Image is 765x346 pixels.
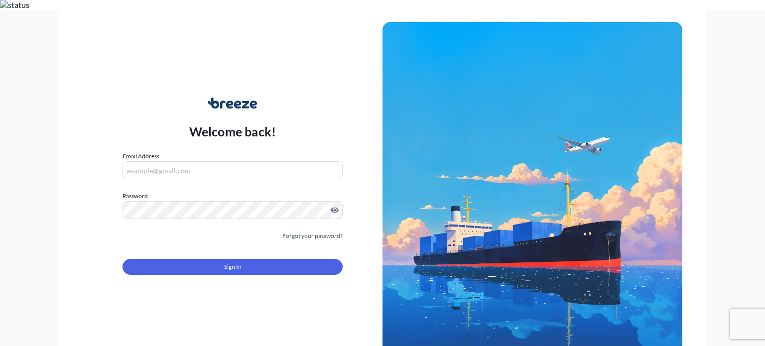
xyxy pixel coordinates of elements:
[224,262,242,272] span: Sign In
[189,123,276,139] p: Welcome back!
[123,191,343,201] label: Password
[123,161,343,179] input: example@gmail.com
[123,151,159,161] label: Email Address
[331,206,339,214] button: Show password
[123,259,343,275] button: Sign In
[282,231,343,241] a: Forgot your password?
